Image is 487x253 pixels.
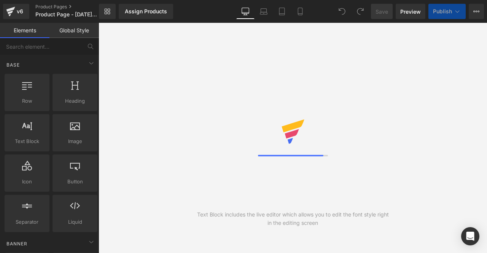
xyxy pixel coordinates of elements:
[6,61,21,68] span: Base
[55,178,95,186] span: Button
[55,137,95,145] span: Image
[49,23,99,38] a: Global Style
[35,11,97,18] span: Product Page - [DATE] 21:16:39
[461,227,479,245] div: Open Intercom Messenger
[255,4,273,19] a: Laptop
[15,6,25,16] div: v6
[334,4,350,19] button: Undo
[400,8,421,16] span: Preview
[7,137,47,145] span: Text Block
[125,8,167,14] div: Assign Products
[99,4,116,19] a: New Library
[353,4,368,19] button: Redo
[469,4,484,19] button: More
[7,218,47,226] span: Separator
[7,97,47,105] span: Row
[291,4,309,19] a: Mobile
[273,4,291,19] a: Tablet
[3,4,29,19] a: v6
[55,218,95,226] span: Liquid
[6,240,28,247] span: Banner
[7,178,47,186] span: Icon
[428,4,466,19] button: Publish
[196,210,390,227] div: Text Block includes the live editor which allows you to edit the font style right in the editing ...
[35,4,111,10] a: Product Pages
[55,97,95,105] span: Heading
[433,8,452,14] span: Publish
[396,4,425,19] a: Preview
[236,4,255,19] a: Desktop
[376,8,388,16] span: Save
